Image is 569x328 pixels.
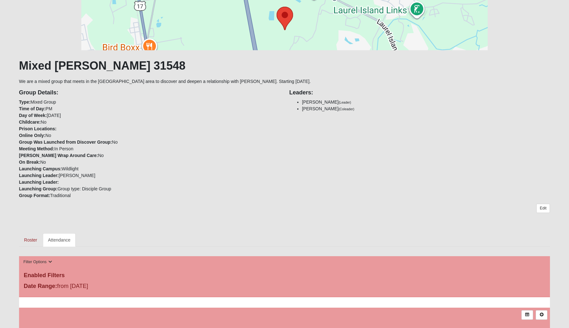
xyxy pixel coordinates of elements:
[22,259,54,265] button: Filter Options
[553,317,565,326] a: Page Properties (Alt+P)
[338,107,354,111] small: (Coleader)
[536,204,550,213] a: Edit
[536,310,547,319] a: Alt+N
[19,166,62,171] strong: Launching Campus:
[24,272,545,279] h4: Enabled Filters
[24,282,57,290] label: Date Range:
[19,180,59,185] strong: Launching Leader:
[19,89,280,96] h4: Group Details:
[521,310,533,319] a: Export to Excel
[6,321,45,325] a: Page Load Time: 1.76s
[19,133,45,138] strong: Online Only:
[19,282,196,292] div: from [DATE]
[302,99,550,106] li: [PERSON_NAME]
[19,126,57,131] strong: Prison Locations:
[19,113,47,118] strong: Day of Week:
[19,59,550,72] h1: Mixed [PERSON_NAME] 31548
[19,160,40,165] strong: On Break:
[19,153,98,158] strong: [PERSON_NAME] Wrap Around Care:
[140,319,144,326] a: Web cache enabled
[19,173,59,178] strong: Launching Leader:
[338,100,351,104] small: (Leader)
[19,146,54,151] strong: Meeting Method:
[19,193,50,198] strong: Group Format:
[302,106,550,112] li: [PERSON_NAME]
[19,99,30,105] strong: Type:
[14,85,284,199] div: Mixed Group PM [DATE] No No No In Person No No Wildlight [PERSON_NAME] Group type: Disciple Group...
[289,89,550,96] h4: Leaders:
[43,233,76,247] a: Attendance
[19,186,57,191] strong: Launching Group:
[19,106,46,111] strong: Time of Day:
[19,140,112,145] strong: Group Was Launched from Discover Group:
[98,320,136,326] span: HTML Size: 217 KB
[19,233,42,247] a: Roster
[19,120,41,125] strong: Childcare:
[52,320,94,326] span: ViewState Size: 58 KB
